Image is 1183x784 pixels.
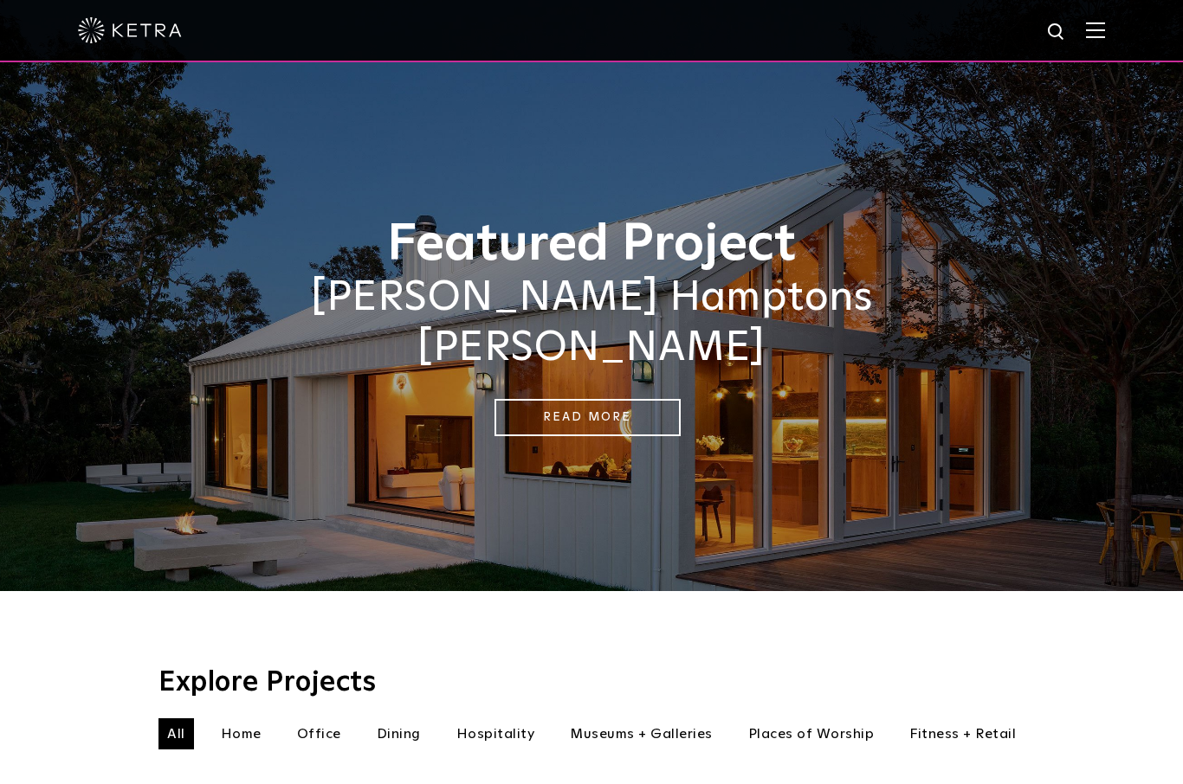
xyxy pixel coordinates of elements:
h3: Explore Projects [158,669,1025,697]
img: ketra-logo-2019-white [78,17,182,43]
h2: [PERSON_NAME] Hamptons [PERSON_NAME] [158,273,1025,373]
img: Hamburger%20Nav.svg [1086,22,1105,38]
li: Office [288,718,350,749]
li: Fitness + Retail [901,718,1025,749]
li: All [158,718,194,749]
li: Hospitality [448,718,544,749]
li: Home [212,718,270,749]
li: Places of Worship [740,718,883,749]
img: search icon [1046,22,1068,43]
li: Dining [368,718,430,749]
h1: Featured Project [158,216,1025,273]
li: Museums + Galleries [561,718,721,749]
a: Read More [495,399,681,436]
